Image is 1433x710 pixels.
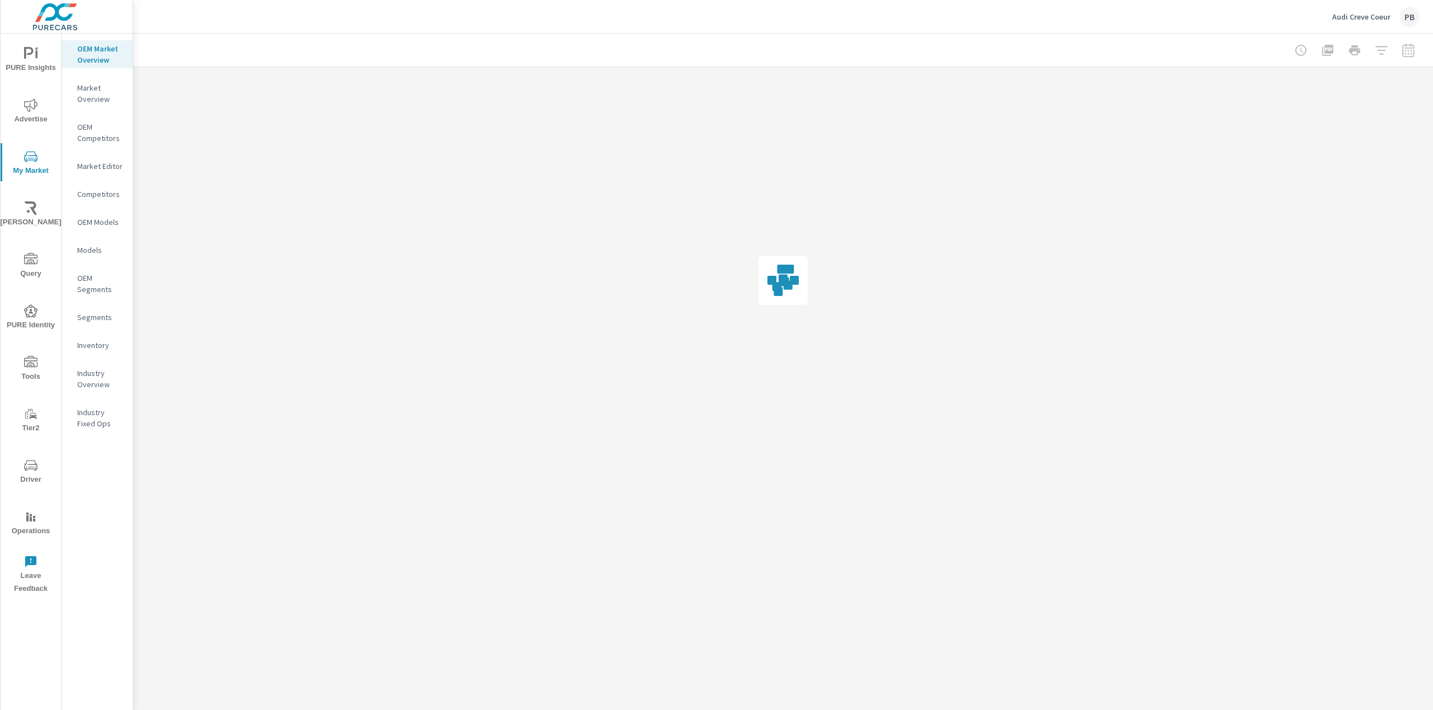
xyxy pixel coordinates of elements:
div: OEM Models [62,214,133,231]
span: Operations [4,510,58,538]
div: Market Editor [62,158,133,175]
p: Audi Creve Coeur [1332,12,1390,22]
div: OEM Market Overview [62,40,133,68]
span: [PERSON_NAME] [4,201,58,229]
p: OEM Segments [77,272,124,295]
span: My Market [4,150,58,177]
div: Industry Overview [62,365,133,393]
span: Driver [4,459,58,486]
div: PB [1399,7,1420,27]
span: PURE Insights [4,47,58,74]
div: Industry Fixed Ops [62,404,133,432]
div: Inventory [62,337,133,354]
div: Segments [62,309,133,326]
p: OEM Competitors [77,121,124,144]
div: Competitors [62,186,133,203]
p: OEM Market Overview [77,43,124,65]
div: OEM Segments [62,270,133,298]
span: Query [4,253,58,280]
p: Industry Fixed Ops [77,407,124,429]
div: OEM Competitors [62,119,133,147]
p: Industry Overview [77,368,124,390]
span: Tier2 [4,407,58,435]
p: Market Editor [77,161,124,172]
p: Models [77,244,124,256]
p: Inventory [77,340,124,351]
p: Segments [77,312,124,323]
span: Tools [4,356,58,383]
span: PURE Identity [4,304,58,332]
div: nav menu [1,34,61,600]
span: Advertise [4,98,58,126]
span: Leave Feedback [4,555,58,595]
p: OEM Models [77,217,124,228]
div: Market Overview [62,79,133,107]
p: Market Overview [77,82,124,105]
p: Competitors [77,189,124,200]
div: Models [62,242,133,258]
